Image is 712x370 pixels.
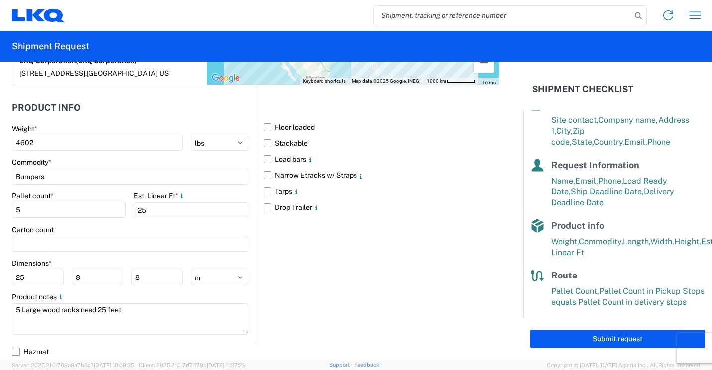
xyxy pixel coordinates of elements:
label: Est. Linear Ft [134,191,186,200]
span: (LKQ Corporation) [76,57,137,65]
label: Carton count [12,225,54,234]
span: [STREET_ADDRESS], [19,69,87,77]
label: Floor loaded [264,119,499,135]
label: Tarps [264,184,499,199]
span: City, [556,126,573,136]
span: Commodity, [579,237,623,246]
span: Pallet Count in Pickup Stops equals Pallet Count in delivery stops [551,286,705,307]
input: Shipment, tracking or reference number [374,6,631,25]
label: Drop Trailer [264,199,499,215]
span: Country, [594,137,624,147]
h2: Shipment Checklist [532,83,633,95]
span: Length, [623,237,650,246]
span: Weight, [551,237,579,246]
span: Map data ©2025 Google, INEGI [352,78,421,84]
span: Phone [647,137,670,147]
span: Site contact, [551,115,598,125]
label: Load bars [264,151,499,167]
label: Hazmat [12,344,499,360]
span: Route [551,270,577,280]
span: Pallet Count, [551,286,599,296]
span: [DATE] 11:37:29 [207,362,246,368]
input: L [12,270,64,285]
span: State, [572,137,594,147]
label: Dimensions [12,259,52,268]
input: W [72,270,123,285]
strong: LKQ Corporation [19,57,137,65]
span: Phone, [598,176,623,185]
label: Stackable [264,135,499,151]
label: Pallet count [12,191,54,200]
span: Height, [674,237,701,246]
a: Support [329,362,354,368]
span: Client: 2025.21.0-7d7479b [139,362,246,368]
label: Commodity [12,158,51,167]
button: Submit request [530,330,705,348]
span: [DATE] 10:09:35 [94,362,134,368]
span: Ship Deadline Date, [571,187,644,196]
span: Name, [551,176,575,185]
span: Company name, [598,115,658,125]
a: Terms [482,80,496,85]
h2: Product Info [12,103,81,113]
span: Product info [551,220,604,231]
label: Narrow Etracks w/ Straps [264,167,499,183]
span: [GEOGRAPHIC_DATA] US [87,69,169,77]
span: Copyright © [DATE]-[DATE] Agistix Inc., All Rights Reserved [547,361,700,370]
input: H [131,270,183,285]
h2: Shipment Request [12,40,89,52]
label: Weight [12,124,37,133]
button: Map Scale: 1000 km per 55 pixels [424,78,479,85]
a: Feedback [354,362,379,368]
button: Keyboard shortcuts [303,78,346,85]
label: Product notes [12,292,65,301]
span: Email, [624,137,647,147]
span: 1000 km [427,78,446,84]
span: Width, [650,237,674,246]
span: Email, [575,176,598,185]
a: Open this area in Google Maps (opens a new window) [209,72,242,85]
span: Request Information [551,160,639,170]
img: Google [209,72,242,85]
span: Server: 2025.21.0-769a9a7b8c3 [12,362,134,368]
button: Zoom out [474,53,494,73]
